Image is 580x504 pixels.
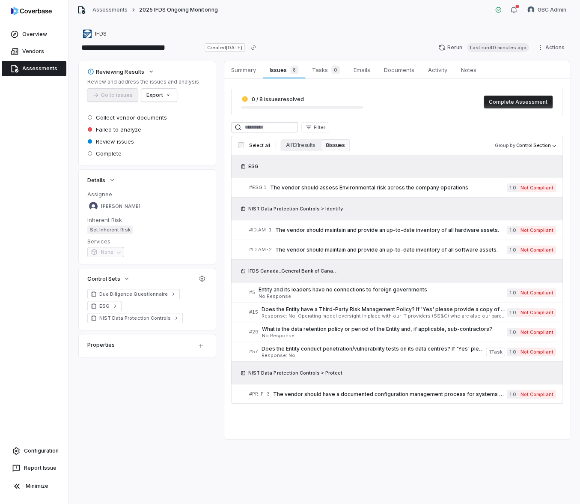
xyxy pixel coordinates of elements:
[507,348,518,356] span: 1.0
[249,348,258,355] span: # 57
[273,391,507,398] span: The vendor should have a documented configuration management process for systems and software.
[275,227,507,234] span: The vendor should maintain and provide an up-to-date inventory of all hardware assets.
[249,220,556,240] a: #ID.AM-1The vendor should maintain and provide an up-to-date inventory of all hardware assets.1.0...
[486,348,505,356] span: 1 Task
[249,240,556,259] a: #ID.AM-2The vendor should maintain and provide an up-to-date inventory of all software assets.1.0...
[266,64,301,76] span: Issues
[87,216,207,224] dt: Inherent Risk
[87,313,183,323] a: NIST Data Protection Controls
[96,114,167,121] span: Collect vendor documents
[85,64,157,79] button: Reviewing Results
[99,291,168,297] span: Due Diligence Questionnaire
[87,68,144,75] div: Reviewing Results
[249,322,556,342] a: #29What is the data retention policy or period of the Entity and, if applicable, sub-contractors?...
[518,288,556,297] span: Not Compliant
[252,96,304,102] span: 0 / 8 issues resolved
[507,288,518,297] span: 1.0
[141,89,177,102] button: Export
[518,183,556,192] span: Not Compliant
[484,96,553,108] button: Complete Assessment
[96,138,134,145] span: Review issues
[87,237,207,245] dt: Services
[99,303,110,309] span: ESG
[87,176,105,184] span: Details
[139,6,217,13] span: 2025 IFDS Ongoing Monitoring
[249,309,258,315] span: # 15
[518,308,556,317] span: Not Compliant
[92,6,128,13] a: Assessments
[249,342,556,361] a: #57Does the Entity conduct penetration/vulnerability tests on its data centres? If 'Yes' please p...
[527,6,534,13] img: GBC Admin avatar
[507,390,518,399] span: 1.0
[85,172,118,188] button: Details
[534,41,570,54] button: Actions
[249,329,259,335] span: # 29
[290,66,298,74] span: 8
[2,44,66,59] a: Vendors
[321,139,350,151] button: 8 issues
[425,64,451,75] span: Activity
[248,205,343,212] span: NIST Data Protection Controls > Identify
[96,126,141,133] span: Failed to analyze
[248,369,342,376] span: NIST Data Protection Controls > Protect
[522,3,571,16] button: GBC Admin avatarGBC Admin
[495,142,515,148] span: Group by
[262,353,486,358] span: Response: No
[95,30,107,37] span: IFDS
[275,246,507,253] span: The vendor should maintain and provide an up-to-date inventory of all software assets.
[249,384,556,404] a: #PR.IP-3The vendor should have a documented configuration management process for systems and soft...
[280,139,320,151] button: All 131 results
[2,27,66,42] a: Overview
[87,225,133,234] span: Set Inherent Risk
[259,286,507,293] span: Entity and its leaders have no connections to foreign governments
[205,43,245,52] span: Created [DATE]
[96,150,122,157] span: Complete
[262,326,507,333] span: What is the data retention policy or period of the Entity and, if applicable, sub-contractors?
[228,64,259,75] span: Summary
[249,283,556,302] a: #5Entity and its leaders have no connections to foreign governmentsNo Response1.0Not Compliant
[309,64,343,76] span: Tasks
[248,267,338,274] span: IFDS Canada_General Bank of Canada DDQ [DATE].docx
[249,142,270,149] span: Select all
[85,271,133,286] button: Control Sets
[518,328,556,336] span: Not Compliant
[101,203,140,210] span: [PERSON_NAME]
[433,41,534,54] button: RerunLast run40 minutes ago
[3,477,65,495] button: Minimize
[249,227,272,233] span: # ID.AM-1
[87,275,120,282] span: Control Sets
[518,226,556,234] span: Not Compliant
[87,78,199,85] p: Review and address the issues and analysis
[248,163,259,170] span: ESG
[262,333,507,338] span: No Response
[2,61,66,76] a: Assessments
[87,301,122,311] a: ESG
[518,246,556,254] span: Not Compliant
[99,315,171,321] span: NIST Data Protection Controls
[350,64,374,75] span: Emails
[458,64,480,75] span: Notes
[87,289,180,299] a: Due Diligence Questionnaire
[331,66,340,74] span: 0
[249,184,267,191] span: # ESG 1
[507,328,518,336] span: 1.0
[249,303,556,322] a: #15Does the Entity have a Third-Party Risk Management Policy? If 'Yes' please provide a copy of t...
[246,40,261,55] button: Copy link
[249,289,255,296] span: # 5
[518,348,556,356] span: Not Compliant
[87,190,207,198] dt: Assignee
[238,142,244,148] input: Select all
[301,122,329,132] button: Filter
[467,43,529,52] span: Last run 40 minutes ago
[507,226,518,234] span: 1.0
[262,306,507,313] span: Does the Entity have a Third-Party Risk Management Policy? If 'Yes' please provide a copy of the ...
[3,460,65,476] button: Report Issue
[262,345,486,352] span: Does the Entity conduct penetration/vulnerability tests on its data centres? If 'Yes' please prov...
[3,443,65,459] a: Configuration
[538,6,566,13] span: GBC Admin
[262,314,507,318] span: Response: No. Operating model oversight in place with our IT providers (SS&C) who are also our pa...
[259,294,507,299] span: No Response
[507,183,518,192] span: 1.0
[80,26,109,42] button: https://ifdsgroup.ca/IFDS
[89,202,98,210] img: Meghan Paonessa avatar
